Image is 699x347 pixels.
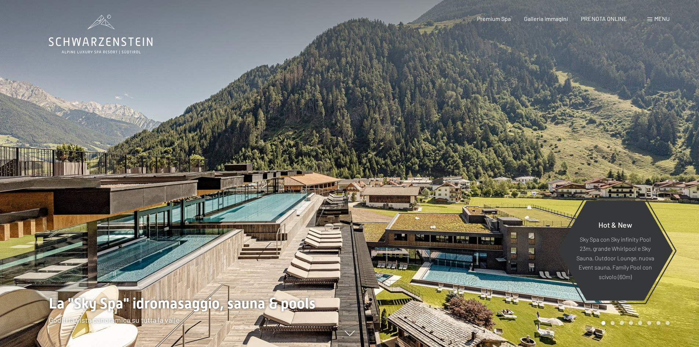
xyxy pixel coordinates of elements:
div: Carousel Page 8 [666,321,670,325]
a: Galleria immagini [524,15,568,22]
span: Menu [654,15,670,22]
div: Carousel Page 3 [620,321,624,325]
div: Carousel Page 1 (Current Slide) [601,321,605,325]
div: Carousel Page 6 [647,321,651,325]
a: Premium Spa [477,15,511,22]
div: Carousel Page 7 [656,321,660,325]
a: Hot & New Sky Spa con Sky infinity Pool 23m, grande Whirlpool e Sky Sauna, Outdoor Lounge, nuova ... [557,200,673,301]
a: PRENOTA ONLINE [581,15,627,22]
div: Carousel Page 5 [638,321,642,325]
div: Carousel Page 2 [611,321,615,325]
p: Sky Spa con Sky infinity Pool 23m, grande Whirlpool e Sky Sauna, Outdoor Lounge, nuova Event saun... [575,234,655,281]
div: Carousel Pagination [599,321,670,325]
div: Carousel Page 4 [629,321,633,325]
span: Hot & New [598,220,632,229]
